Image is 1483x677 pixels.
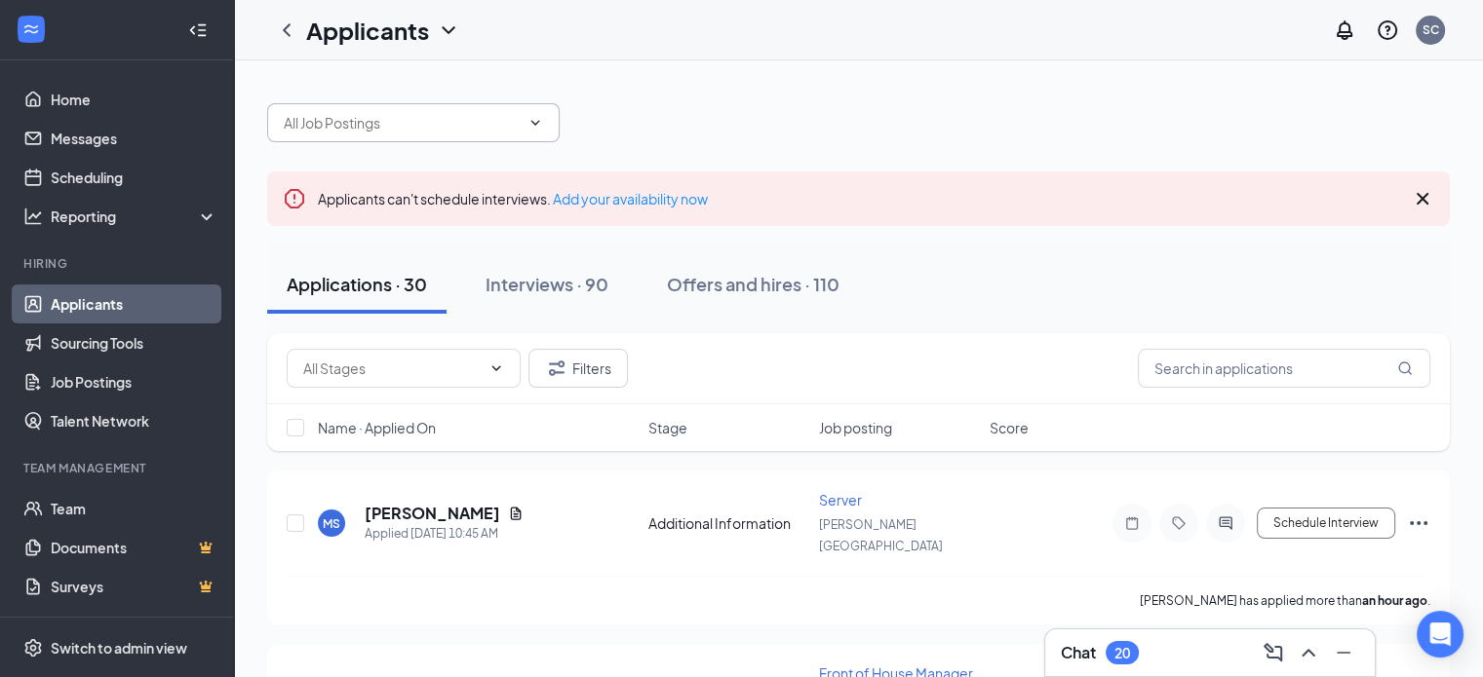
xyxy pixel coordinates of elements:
[51,567,217,606] a: SurveysCrown
[1114,645,1130,661] div: 20
[51,80,217,119] a: Home
[648,513,807,533] div: Additional Information
[1258,637,1289,668] button: ComposeMessage
[23,255,214,272] div: Hiring
[318,190,708,207] span: Applicants can't schedule interviews.
[306,14,429,47] h1: Applicants
[51,489,217,528] a: Team
[667,272,839,296] div: Offers and hires · 110
[819,517,943,553] span: [PERSON_NAME][GEOGRAPHIC_DATA]
[51,207,218,226] div: Reporting
[188,20,208,40] svg: Collapse
[1061,642,1096,663] h3: Chat
[1262,641,1285,664] svg: ComposeMessage
[284,112,520,133] input: All Job Postings
[323,515,340,532] div: MS
[437,19,460,42] svg: ChevronDown
[1297,641,1320,664] svg: ChevronUp
[508,506,524,521] svg: Document
[1120,515,1144,531] svg: Note
[545,357,568,380] svg: Filter
[23,638,43,658] svg: Settings
[1257,508,1395,539] button: Schedule Interview
[1411,187,1434,210] svg: Cross
[51,528,217,567] a: DocumentsCrown
[1138,349,1430,388] input: Search in applications
[553,190,708,207] a: Add your availability now
[303,357,481,379] input: All Stages
[1167,515,1190,531] svg: Tag
[283,187,306,210] svg: Error
[318,418,436,437] span: Name · Applied On
[1417,611,1463,658] div: Open Intercom Messenger
[1214,515,1237,531] svg: ActiveChat
[1376,19,1399,42] svg: QuestionInfo
[51,362,217,401] a: Job Postings
[1362,593,1427,608] b: an hour ago
[51,119,217,158] a: Messages
[51,401,217,440] a: Talent Network
[23,207,43,226] svg: Analysis
[528,349,628,388] button: Filter Filters
[648,418,687,437] span: Stage
[365,524,524,544] div: Applied [DATE] 10:45 AM
[819,491,862,508] span: Server
[486,272,608,296] div: Interviews · 90
[1407,511,1430,535] svg: Ellipses
[1333,19,1356,42] svg: Notifications
[275,19,298,42] svg: ChevronLeft
[51,284,217,323] a: Applicants
[990,418,1029,437] span: Score
[527,115,543,131] svg: ChevronDown
[1397,360,1413,376] svg: MagnifyingGlass
[365,503,500,524] h5: [PERSON_NAME]
[488,360,504,376] svg: ChevronDown
[1328,637,1359,668] button: Minimize
[51,323,217,362] a: Sourcing Tools
[1140,592,1430,609] p: [PERSON_NAME] has applied more than .
[1332,641,1355,664] svg: Minimize
[51,158,217,197] a: Scheduling
[23,460,214,476] div: Team Management
[1293,637,1324,668] button: ChevronUp
[51,638,187,658] div: Switch to admin view
[21,19,41,39] svg: WorkstreamLogo
[819,418,892,437] span: Job posting
[1423,21,1439,38] div: SC
[287,272,427,296] div: Applications · 30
